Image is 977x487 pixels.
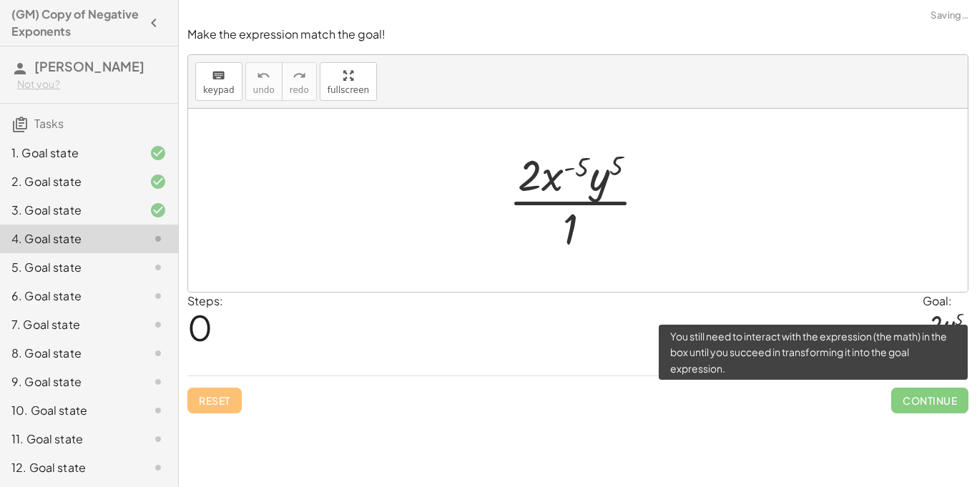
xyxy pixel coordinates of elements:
div: 11. Goal state [11,431,127,448]
button: keyboardkeypad [195,62,242,101]
p: Make the expression match the goal! [187,26,968,43]
i: Task not started. [149,459,167,476]
i: Task finished and correct. [149,173,167,190]
div: 8. Goal state [11,345,127,362]
div: 2. Goal state [11,173,127,190]
span: keypad [203,85,235,95]
span: Tasks [34,116,64,131]
span: undo [253,85,275,95]
div: Goal: [923,292,968,310]
div: 1. Goal state [11,144,127,162]
div: 12. Goal state [11,459,127,476]
div: 10. Goal state [11,402,127,419]
i: Task finished and correct. [149,202,167,219]
i: undo [257,67,270,84]
span: 0 [187,305,212,349]
i: Task not started. [149,345,167,362]
div: 4. Goal state [11,230,127,247]
i: Task not started. [149,373,167,390]
div: 6. Goal state [11,287,127,305]
h4: (GM) Copy of Negative Exponents [11,6,141,40]
div: Not you? [17,77,167,92]
div: 3. Goal state [11,202,127,219]
i: Task finished and correct. [149,144,167,162]
div: 9. Goal state [11,373,127,390]
button: redoredo [282,62,317,101]
i: keyboard [212,67,225,84]
span: Saving… [931,9,968,23]
i: Task not started. [149,230,167,247]
button: fullscreen [320,62,377,101]
div: 5. Goal state [11,259,127,276]
div: 7. Goal state [11,316,127,333]
i: redo [293,67,306,84]
span: [PERSON_NAME] [34,58,144,74]
label: Steps: [187,293,223,308]
span: redo [290,85,309,95]
i: Task not started. [149,316,167,333]
button: undoundo [245,62,283,101]
span: fullscreen [328,85,369,95]
i: Task not started. [149,431,167,448]
i: Task not started. [149,402,167,419]
i: Task not started. [149,287,167,305]
i: Task not started. [149,259,167,276]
